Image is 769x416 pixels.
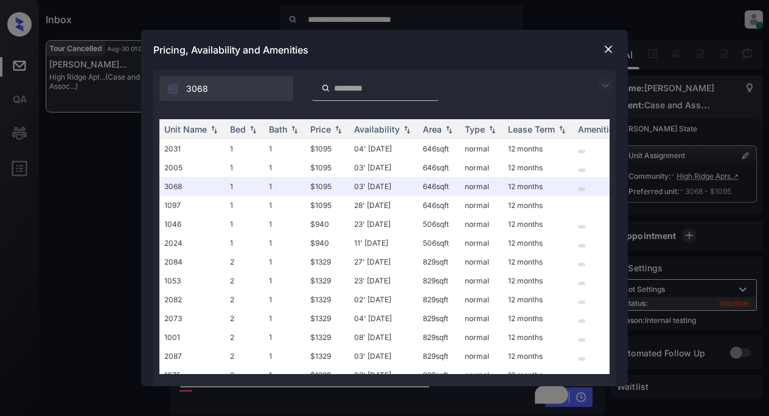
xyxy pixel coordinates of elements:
div: Lease Term [508,124,555,134]
td: $940 [305,234,349,252]
td: 1 [264,252,305,271]
td: $1329 [305,290,349,309]
td: 646 sqft [418,158,460,177]
td: 2084 [159,252,225,271]
td: 1 [225,139,264,158]
td: 2024 [159,234,225,252]
td: 12 months [503,271,573,290]
img: sorting [443,125,455,134]
td: 27' [DATE] [349,252,418,271]
td: 829 sqft [418,309,460,328]
td: 1097 [159,196,225,215]
td: $1329 [305,328,349,347]
td: normal [460,366,503,384]
td: 12 months [503,309,573,328]
td: normal [460,290,503,309]
td: 646 sqft [418,177,460,196]
img: sorting [208,125,220,134]
td: normal [460,158,503,177]
td: 1 [264,328,305,347]
div: Price [310,124,331,134]
img: sorting [247,125,259,134]
td: 506 sqft [418,215,460,234]
td: $1329 [305,347,349,366]
td: 2 [225,309,264,328]
td: 2073 [159,309,225,328]
td: 12 months [503,215,573,234]
div: Pricing, Availability and Amenities [141,30,628,70]
td: 829 sqft [418,290,460,309]
td: 12 months [503,158,573,177]
td: normal [460,309,503,328]
td: normal [460,177,503,196]
td: 04' [DATE] [349,139,418,158]
img: close [602,43,614,55]
td: 1 [264,158,305,177]
td: 506 sqft [418,234,460,252]
td: 28' [DATE] [349,196,418,215]
td: normal [460,271,503,290]
td: $1329 [305,366,349,384]
td: 12 months [503,366,573,384]
img: icon-zuma [598,78,613,93]
td: 1 [264,309,305,328]
td: $940 [305,215,349,234]
div: Bed [230,124,246,134]
td: 2 [225,366,264,384]
td: 2031 [159,139,225,158]
td: normal [460,252,503,271]
td: 12 months [503,139,573,158]
td: 1001 [159,328,225,347]
img: icon-zuma [321,83,330,94]
td: $1095 [305,139,349,158]
td: 23' [DATE] [349,215,418,234]
span: 3068 [186,82,208,95]
td: 11' [DATE] [349,234,418,252]
td: 12 months [503,177,573,196]
img: sorting [332,125,344,134]
td: 08' [DATE] [349,328,418,347]
td: $1095 [305,177,349,196]
td: 646 sqft [418,196,460,215]
td: 1 [264,177,305,196]
td: 03' [DATE] [349,347,418,366]
td: 1 [264,196,305,215]
td: 12 months [503,252,573,271]
td: 1 [225,215,264,234]
td: 1 [225,196,264,215]
td: normal [460,328,503,347]
td: 1 [264,366,305,384]
td: 12 months [503,347,573,366]
td: 1075 [159,366,225,384]
td: 23' [DATE] [349,271,418,290]
td: 2087 [159,347,225,366]
td: 2 [225,271,264,290]
td: 04' [DATE] [349,309,418,328]
td: $1095 [305,158,349,177]
div: Bath [269,124,287,134]
img: icon-zuma [167,83,179,95]
td: 1 [225,158,264,177]
div: Type [465,124,485,134]
td: 1 [225,234,264,252]
td: 12 months [503,234,573,252]
td: 1 [264,215,305,234]
td: 2 [225,290,264,309]
td: normal [460,215,503,234]
td: 646 sqft [418,139,460,158]
td: 1 [225,177,264,196]
td: 829 sqft [418,271,460,290]
td: 1 [264,139,305,158]
td: 12 months [503,328,573,347]
td: 12 months [503,196,573,215]
div: Amenities [578,124,619,134]
td: 03' [DATE] [349,366,418,384]
td: 829 sqft [418,328,460,347]
td: normal [460,347,503,366]
div: Area [423,124,442,134]
td: 1 [264,234,305,252]
td: 2 [225,328,264,347]
td: 2 [225,252,264,271]
td: 1 [264,347,305,366]
td: 829 sqft [418,252,460,271]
